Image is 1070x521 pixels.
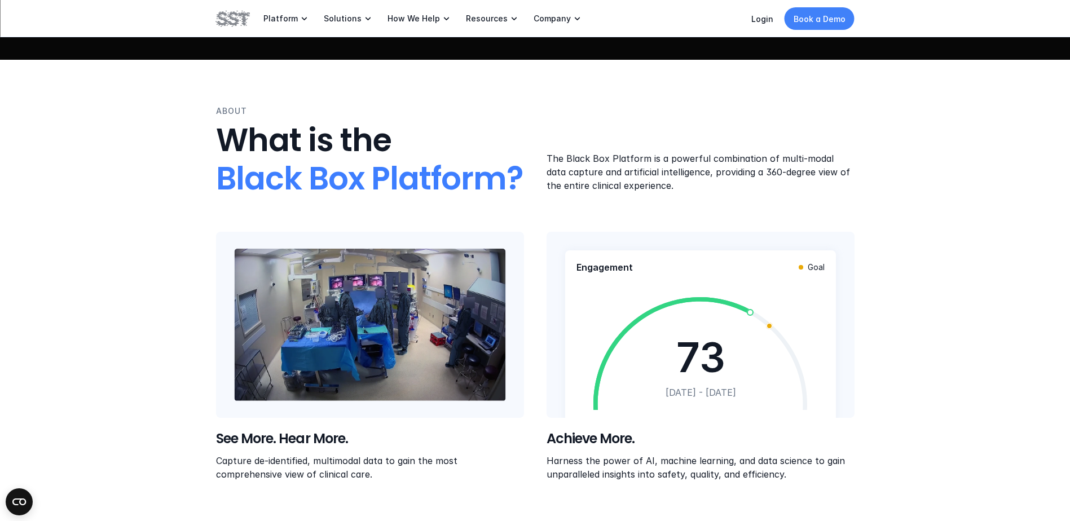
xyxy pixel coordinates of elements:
p: [DATE] - [DATE] [665,386,736,399]
a: Book a Demo [785,7,855,30]
a: Login [751,14,773,24]
p: The Black Box Platform is a powerful combination of multi-modal data capture and artificial intel... [547,152,855,192]
p: Book a Demo [794,13,846,25]
p: 73 [676,333,725,382]
p: ABOUT [216,105,247,117]
span: What is the [216,118,391,162]
p: How We Help [388,14,440,24]
p: Capture de-identified, multimodal data to gain the most comprehensive view of clinical care. [216,453,524,480]
p: Resources [466,14,508,24]
button: Open CMP widget [6,488,33,515]
p: Harness the power of AI, machine learning, and data science to gain unparalleled insights into sa... [547,453,855,480]
p: Engagement [576,262,633,273]
p: Company [534,14,571,24]
p: Solutions [324,14,362,24]
img: SST logo [216,9,250,28]
span: Black Box Platform? [216,157,523,201]
p: Platform [263,14,298,24]
p: Goal [808,262,825,272]
h5: See More. Hear More. [216,429,524,448]
h5: Achieve More. [547,429,855,448]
